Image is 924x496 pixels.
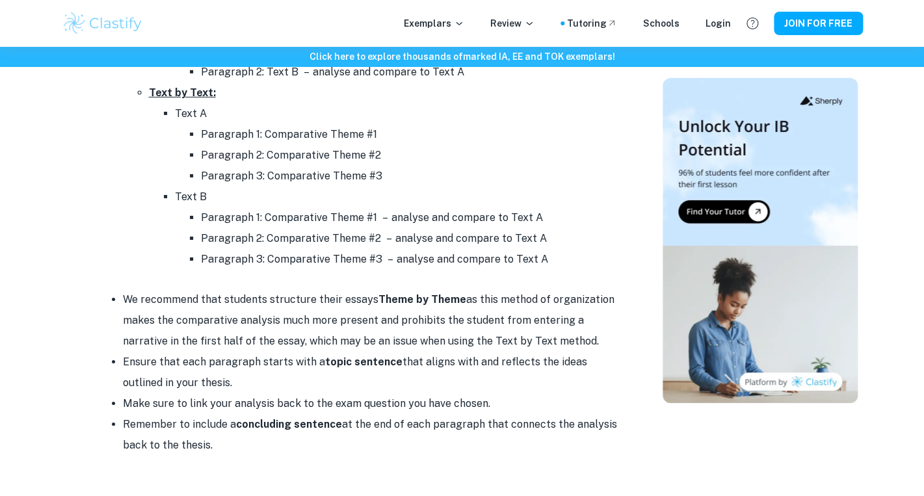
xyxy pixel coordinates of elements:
[123,414,617,456] li: Remember to include a at the end of each paragraph that connects the analysis back to the thesis.
[175,103,617,187] li: Text A
[201,166,617,187] li: Paragraph 3: Comparative Theme #3
[149,86,216,99] u: Text by Text:
[201,249,617,270] li: Paragraph 3: Comparative Theme #3 – analyse and compare to Text A
[774,12,863,35] button: JOIN FOR FREE
[201,124,617,145] li: Paragraph 1: Comparative Theme #1
[201,62,617,83] li: Paragraph 2: Text B – analyse and compare to Text A
[236,418,342,430] strong: concluding sentence
[741,12,763,34] button: Help and Feedback
[325,356,403,368] strong: topic sentence
[378,293,466,306] strong: Theme by Theme
[663,78,858,403] img: Thumbnail
[567,16,617,31] a: Tutoring
[201,207,617,228] li: Paragraph 1: Comparative Theme #1 – analyse and compare to Text A
[123,352,617,393] li: Ensure that each paragraph starts with a that aligns with and reflects the ideas outlined in your...
[490,16,535,31] p: Review
[201,145,617,166] li: Paragraph 2: Comparative Theme #2
[201,228,617,249] li: Paragraph 2: Comparative Theme #2 – analyse and compare to Text A
[706,16,731,31] a: Login
[643,16,680,31] a: Schools
[123,393,617,414] li: Make sure to link your analysis back to the exam question you have chosen.
[3,49,921,64] h6: Click here to explore thousands of marked IA, EE and TOK exemplars !
[404,16,464,31] p: Exemplars
[62,10,144,36] img: Clastify logo
[123,289,617,352] li: We recommend that students structure their essays as this method of organization makes the compar...
[175,187,617,270] li: Text B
